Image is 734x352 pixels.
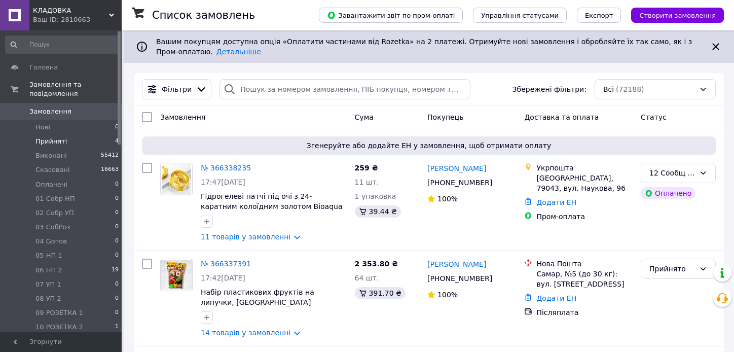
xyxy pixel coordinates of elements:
div: Укрпошта [536,163,633,173]
span: 0 [115,237,119,246]
span: Експорт [585,12,613,19]
a: Фото товару [160,259,193,291]
a: Детальніше [216,48,261,56]
span: Всі [603,84,614,94]
span: Замовлення та повідомлення [29,80,122,98]
span: 64 шт. [355,274,379,282]
h1: Список замовлень [152,9,255,21]
span: [PHONE_NUMBER] [427,274,492,283]
span: Згенеруйте або додайте ЕН у замовлення, щоб отримати оплату [146,140,712,151]
span: Завантажити звіт по пром-оплаті [327,11,455,20]
span: Фільтри [162,84,192,94]
span: 1 упаковка [355,192,396,200]
div: Пром-оплата [536,212,633,222]
span: 1 [115,323,119,332]
img: Фото товару [161,260,192,289]
span: 02 Cобр УП [35,208,74,218]
img: Фото товару [162,163,191,195]
div: Ваш ID: 2810663 [33,15,122,24]
span: 17:42[DATE] [201,274,245,282]
span: 55412 [101,151,119,160]
input: Пошук за номером замовлення, ПІБ покупця, номером телефону, Email, номером накладної [219,79,470,99]
span: 2 353.80 ₴ [355,260,398,268]
div: 391.70 ₴ [355,287,406,299]
button: Завантажити звіт по пром-оплаті [319,8,463,23]
div: Нова Пошта [536,259,633,269]
div: 12 Сообщ об ОПЛ [649,167,695,179]
a: № 366338235 [201,164,251,172]
span: 19 [112,266,119,275]
span: 06 НП 2 [35,266,62,275]
span: 0 [115,251,119,260]
span: Доставка та оплата [524,113,599,121]
span: Виконані [35,151,67,160]
div: Післяплата [536,307,633,318]
a: Додати ЕН [536,294,576,302]
a: № 366337391 [201,260,251,268]
span: Статус [641,113,667,121]
span: 0 [115,180,119,189]
button: Створити замовлення [631,8,724,23]
span: Нові [35,123,50,132]
a: Набір пластикових фруктів на липучки, [GEOGRAPHIC_DATA] [201,288,314,306]
span: 16663 [101,165,119,174]
span: Оплачені [35,180,67,189]
span: 0 [115,308,119,318]
span: Замовлення [29,107,71,116]
span: 04 Gотов [35,237,67,246]
span: (72188) [616,85,644,93]
div: Прийнято [649,263,695,274]
span: 259 ₴ [355,164,378,172]
span: 07 УП 1 [35,280,61,289]
span: 4 [115,137,119,146]
span: 0 [115,280,119,289]
button: Експорт [577,8,621,23]
span: 05 НП 1 [35,251,62,260]
span: [PHONE_NUMBER] [427,179,492,187]
span: 0 [115,208,119,218]
a: Створити замовлення [621,11,724,19]
button: Управління статусами [473,8,567,23]
span: 03 CобРоз [35,223,70,232]
span: Cума [355,113,374,121]
a: Фото товару [160,163,193,195]
span: 09 РОЗЕТКА 1 [35,308,83,318]
span: Вашим покупцям доступна опція «Оплатити частинами від Rozetka» на 2 платежі. Отримуйте нові замов... [156,38,692,56]
span: 08 УП 2 [35,294,61,303]
div: 39.44 ₴ [355,205,401,218]
span: КЛАДОВКА [33,6,109,15]
span: 0 [115,223,119,232]
span: 100% [437,195,458,203]
span: Збережені фільтри: [512,84,586,94]
input: Пошук [5,36,120,54]
span: 01 Cобр НП [35,194,75,203]
div: Самар, №5 (до 30 кг): вул. [STREET_ADDRESS] [536,269,633,289]
span: 10 РОЗЕТКА 2 [35,323,83,332]
a: 14 товарів у замовленні [201,329,290,337]
span: Створити замовлення [639,12,716,19]
span: Покупець [427,113,463,121]
span: 100% [437,291,458,299]
div: [GEOGRAPHIC_DATA], 79043, вул. Наукова, 96 [536,173,633,193]
span: 11 шт. [355,178,379,186]
span: 0 [115,294,119,303]
span: Замовлення [160,113,205,121]
span: Головна [29,63,58,72]
a: [PERSON_NAME] [427,163,486,173]
span: Прийняті [35,137,67,146]
a: Додати ЕН [536,198,576,206]
span: 0 [115,194,119,203]
a: 11 товарів у замовленні [201,233,290,241]
span: 17:47[DATE] [201,178,245,186]
a: Гідрогелеві патчі під очі з 24-каратним колоїдним золотом Bioaqua Eye Mask, Кладовка [201,192,343,221]
div: Оплачено [641,187,695,199]
span: Скасовані [35,165,70,174]
a: [PERSON_NAME] [427,259,486,269]
span: 0 [115,123,119,132]
span: Управління статусами [481,12,559,19]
